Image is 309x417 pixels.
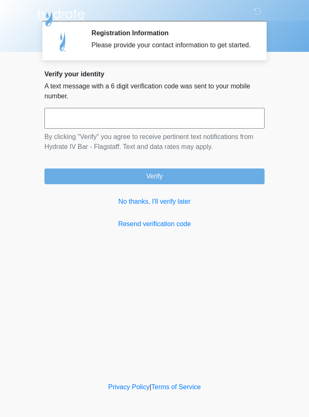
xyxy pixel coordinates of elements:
div: Please provide your contact information to get started. [91,40,252,50]
h2: Verify your identity [44,70,265,78]
p: A text message with a 6 digit verification code was sent to your mobile number. [44,81,265,101]
img: Hydrate IV Bar - Flagstaff Logo [36,6,86,27]
a: | [150,383,151,390]
p: By clicking "Verify" you agree to receive pertinent text notifications from Hydrate IV Bar - Flag... [44,132,265,152]
button: Verify [44,168,265,184]
img: Agent Avatar [51,29,76,54]
a: Resend verification code [44,219,265,229]
a: No thanks, I'll verify later [44,197,265,207]
a: Terms of Service [151,383,201,390]
a: Privacy Policy [108,383,150,390]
